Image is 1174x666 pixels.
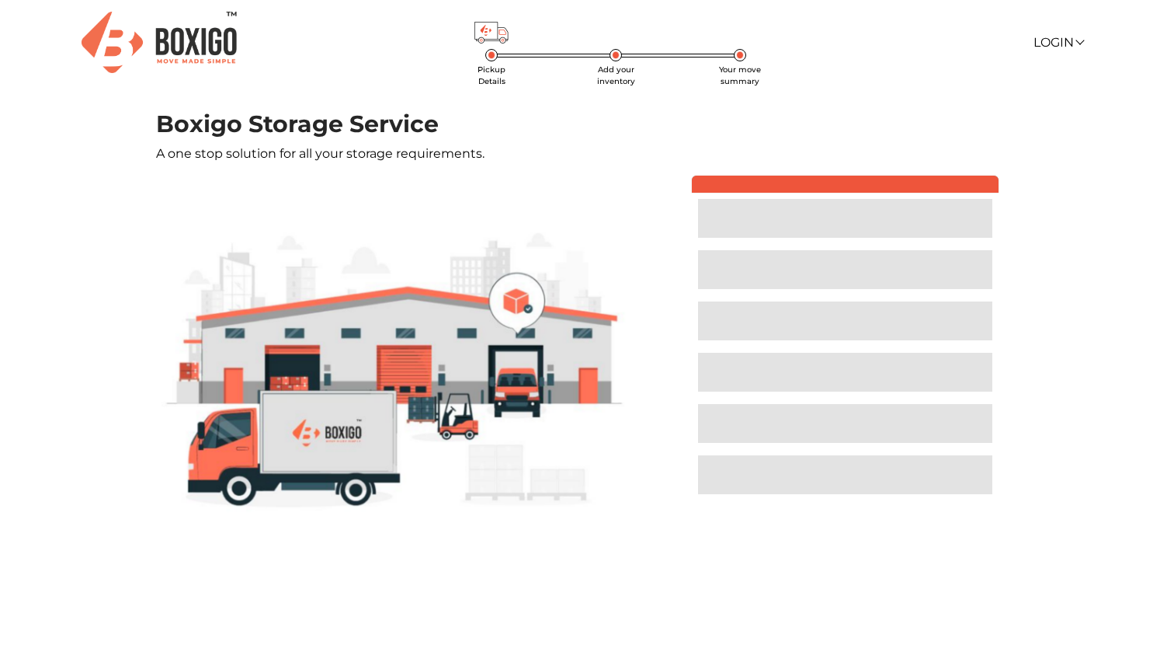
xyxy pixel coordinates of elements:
span: Your move summary [719,65,761,86]
span: Pickup Details [478,65,505,86]
h1: Boxigo Storage Service [156,110,1018,138]
a: Login [1033,35,1083,50]
img: Boxigo [82,12,237,73]
p: A one stop solution for all your storage requirements. [156,145,1018,163]
span: Add your inventory [597,65,635,86]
